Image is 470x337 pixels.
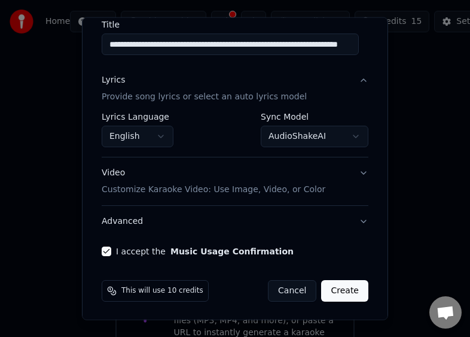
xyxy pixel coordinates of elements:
[116,247,294,256] label: I accept the
[102,206,368,237] button: Advanced
[102,20,368,29] label: Title
[121,286,203,296] span: This will use 10 credits
[170,247,294,256] button: I accept the
[102,167,325,196] div: Video
[268,280,316,302] button: Cancel
[102,91,307,103] p: Provide song lyrics or select an auto lyrics model
[102,65,368,113] button: LyricsProvide song lyrics or select an auto lyrics model
[102,74,125,86] div: Lyrics
[261,113,368,121] label: Sync Model
[102,113,368,157] div: LyricsProvide song lyrics or select an auto lyrics model
[102,113,173,121] label: Lyrics Language
[102,184,325,196] p: Customize Karaoke Video: Use Image, Video, or Color
[321,280,368,302] button: Create
[102,157,368,205] button: VideoCustomize Karaoke Video: Use Image, Video, or Color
